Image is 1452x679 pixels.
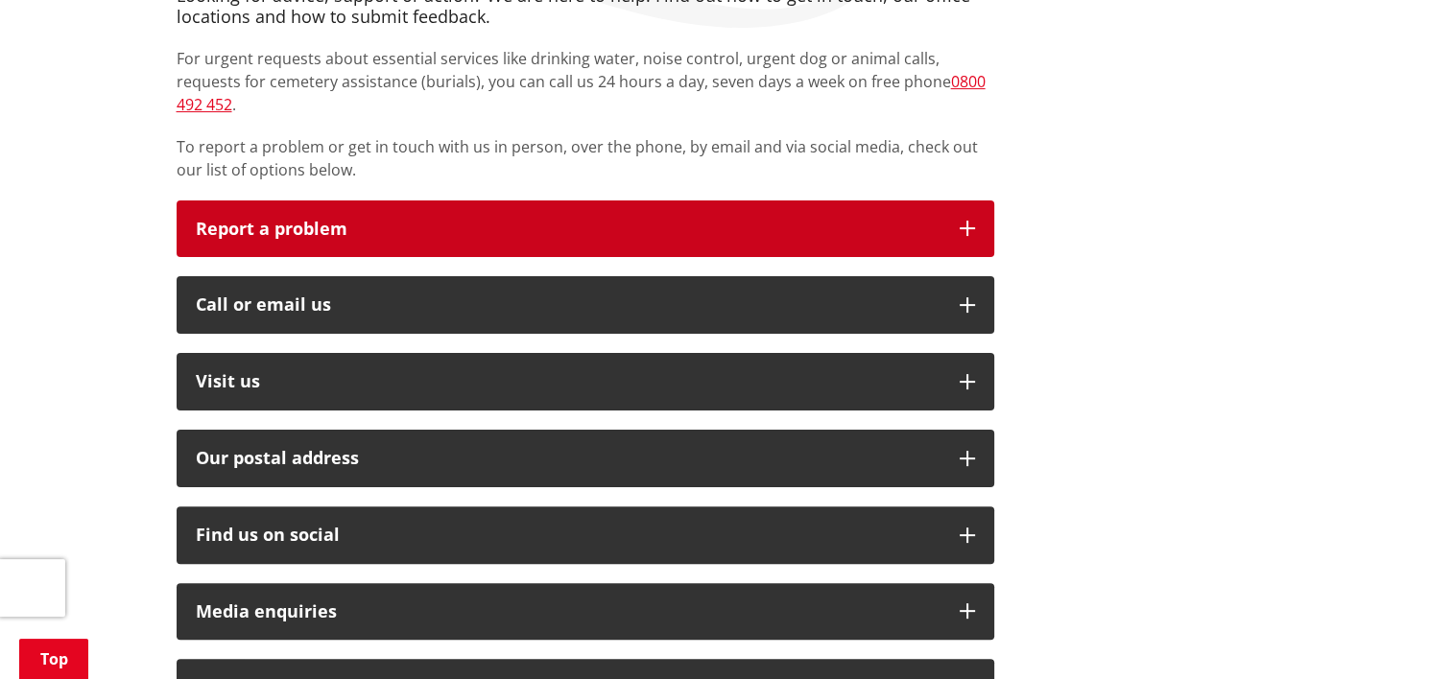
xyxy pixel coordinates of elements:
[196,526,940,545] div: Find us on social
[196,449,940,468] h2: Our postal address
[196,372,940,391] p: Visit us
[177,71,986,115] a: 0800 492 452
[177,506,994,564] button: Find us on social
[177,583,994,641] button: Media enquiries
[177,47,994,116] p: For urgent requests about essential services like drinking water, noise control, urgent dog or an...
[177,430,994,487] button: Our postal address
[196,295,940,315] div: Call or email us
[1364,598,1433,667] iframe: Messenger Launcher
[177,276,994,334] button: Call or email us
[177,353,994,410] button: Visit us
[196,602,940,621] div: Media enquiries
[177,200,994,258] button: Report a problem
[177,135,994,181] p: To report a problem or get in touch with us in person, over the phone, by email and via social me...
[19,639,88,679] a: Top
[196,220,940,239] p: Report a problem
